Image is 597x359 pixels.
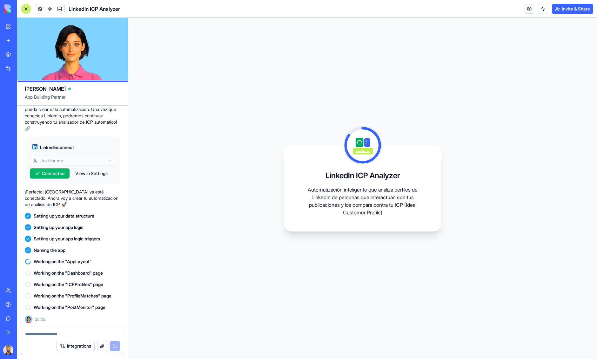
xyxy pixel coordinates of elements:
img: Ella_00000_wcx2te.png [25,316,32,323]
span: LinkedIn ICP Analyzer [69,5,120,13]
h3: LinkedIn ICP Analyzer [325,171,400,181]
p: ¡Perfecto! [GEOGRAPHIC_DATA] ya está conectado. Ahora voy a crear tu automatización de análisis d... [25,189,120,208]
span: Naming the app [34,247,65,253]
span: Connected [42,170,64,177]
button: View in Settings [72,168,111,179]
p: Automatización inteligente que analiza perfiles de LinkedIn de personas que interactúan con tus p... [299,186,426,216]
button: Invite & Share [552,4,593,14]
span: Working on the "PostMonitor" page [34,304,105,310]
img: linkedin [32,144,37,149]
span: Working on the "AppLayout" [34,258,92,265]
img: ACg8ocJj-MMs2ceOEkS_YghkCwrcNOC1lTZNDDPQ69bkUn4maM513mxlxw=s96-c [3,345,13,355]
img: logo [4,4,44,13]
span: Working on the "ProfileMatches" page [34,293,111,299]
span: App Building Partner [25,94,120,105]
span: Setting up your app logic triggers [34,236,100,242]
span: Working on the "Dashboard" page [34,270,103,276]
span: Setting up your app logic [34,224,84,231]
span: Linkedin connect [40,144,74,151]
p: Necesitas conectar LinkedIn antes de que pueda crear esta automatización. Una vez que conectes Li... [25,100,120,132]
button: Connected [30,168,70,179]
span: [PERSON_NAME] [25,85,66,93]
span: Working on the "ICPProfiles" page [34,281,103,288]
button: Integrations [57,341,95,351]
span: Setting up your data structure [34,213,94,219]
span: 20:02 [35,317,45,322]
